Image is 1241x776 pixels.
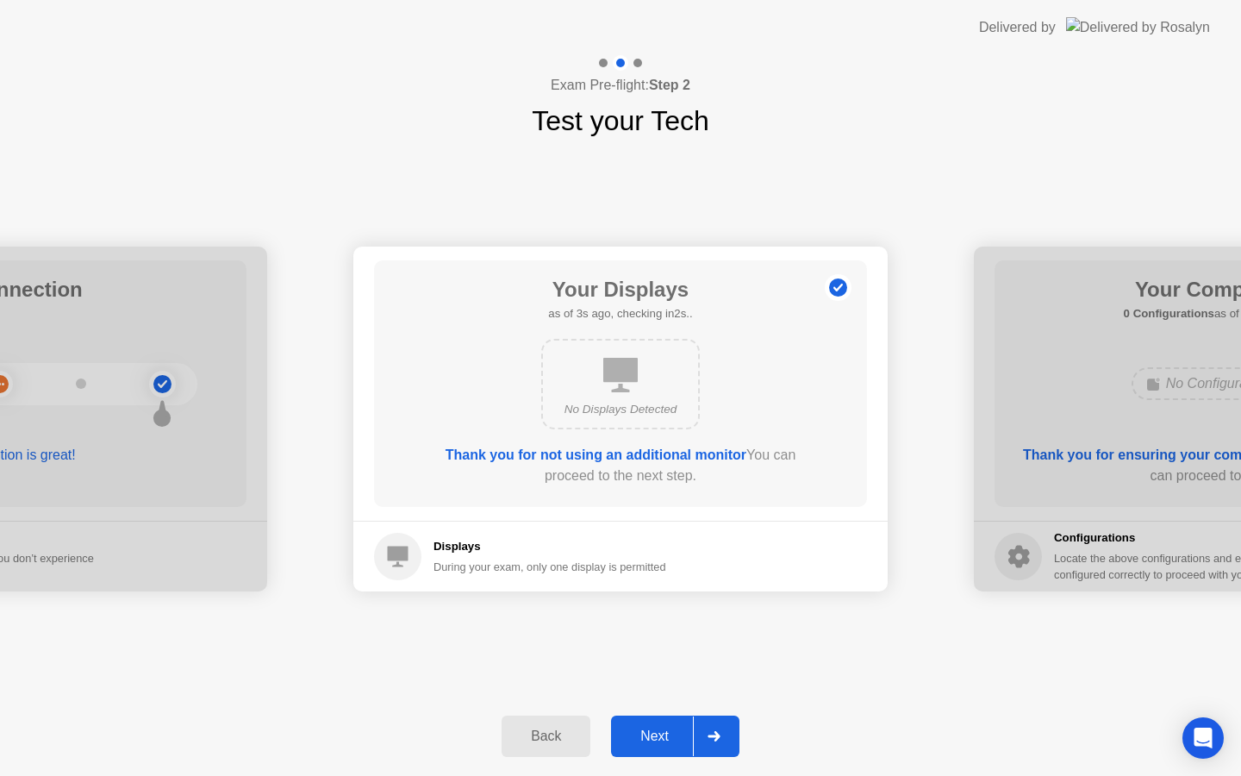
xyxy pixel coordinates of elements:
[507,729,585,744] div: Back
[433,538,666,555] h5: Displays
[433,559,666,575] div: During your exam, only one display is permitted
[611,716,739,757] button: Next
[557,401,684,418] div: No Displays Detected
[551,75,690,96] h4: Exam Pre-flight:
[616,729,693,744] div: Next
[532,100,709,141] h1: Test your Tech
[1066,17,1210,37] img: Delivered by Rosalyn
[502,716,590,757] button: Back
[548,305,692,322] h5: as of 3s ago, checking in2s..
[423,445,818,486] div: You can proceed to the next step.
[446,447,746,462] b: Thank you for not using an additional monitor
[1182,717,1224,759] div: Open Intercom Messenger
[548,274,692,305] h1: Your Displays
[979,17,1056,38] div: Delivered by
[649,78,690,92] b: Step 2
